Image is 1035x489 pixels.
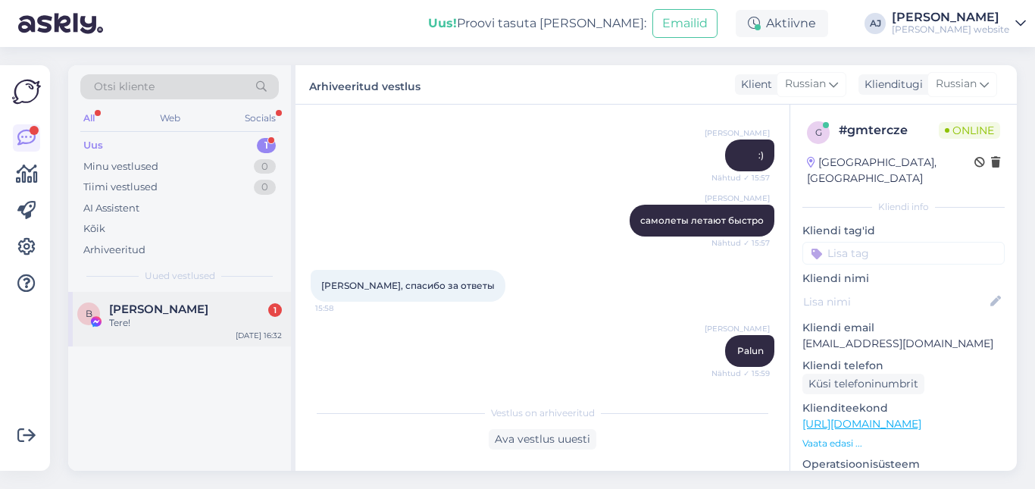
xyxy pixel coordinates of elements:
[858,77,923,92] div: Klienditugi
[737,345,764,356] span: Palun
[758,149,764,161] span: :)
[803,293,987,310] input: Lisa nimi
[640,215,764,226] span: самолеты летают быстро
[815,127,822,138] span: g
[802,320,1005,336] p: Kliendi email
[83,221,105,237] div: Kõik
[83,159,158,174] div: Minu vestlused
[309,74,421,95] label: Arhiveeritud vestlus
[892,11,1009,24] div: [PERSON_NAME]
[939,122,1000,139] span: Online
[736,10,828,37] div: Aktiivne
[652,9,718,38] button: Emailid
[491,406,595,420] span: Vestlus on arhiveeritud
[735,77,772,92] div: Klient
[839,121,939,139] div: # gmtercze
[268,303,282,317] div: 1
[705,127,770,139] span: [PERSON_NAME]
[80,108,98,128] div: All
[892,11,1026,36] a: [PERSON_NAME][PERSON_NAME] website
[711,172,770,183] span: Nähtud ✓ 15:57
[315,302,372,314] span: 15:58
[802,200,1005,214] div: Kliendi info
[83,201,139,216] div: AI Assistent
[802,358,1005,374] p: Kliendi telefon
[109,302,208,316] span: Brit Mesipuu
[802,336,1005,352] p: [EMAIL_ADDRESS][DOMAIN_NAME]
[802,417,921,431] a: [URL][DOMAIN_NAME]
[157,108,183,128] div: Web
[242,108,279,128] div: Socials
[257,138,276,153] div: 1
[428,16,457,30] b: Uus!
[711,237,770,249] span: Nähtud ✓ 15:57
[109,316,282,330] div: Tere!
[12,77,41,106] img: Askly Logo
[802,374,924,394] div: Küsi telefoninumbrit
[802,456,1005,472] p: Operatsioonisüsteem
[807,155,974,187] div: [GEOGRAPHIC_DATA], [GEOGRAPHIC_DATA]
[711,368,770,379] span: Nähtud ✓ 15:59
[802,437,1005,450] p: Vaata edasi ...
[428,14,646,33] div: Proovi tasuta [PERSON_NAME]:
[254,180,276,195] div: 0
[802,400,1005,416] p: Klienditeekond
[321,280,495,291] span: [PERSON_NAME], спасибо за ответы
[865,13,886,34] div: AJ
[785,76,826,92] span: Russian
[802,271,1005,287] p: Kliendi nimi
[936,76,977,92] span: Russian
[83,138,103,153] div: Uus
[145,269,215,283] span: Uued vestlused
[83,180,158,195] div: Tiimi vestlused
[94,79,155,95] span: Otsi kliente
[705,323,770,334] span: [PERSON_NAME]
[86,308,92,319] span: B
[254,159,276,174] div: 0
[489,429,596,450] div: Ava vestlus uuesti
[802,223,1005,239] p: Kliendi tag'id
[236,330,282,341] div: [DATE] 16:32
[892,24,1009,36] div: [PERSON_NAME] website
[83,243,145,258] div: Arhiveeritud
[802,242,1005,265] input: Lisa tag
[705,193,770,204] span: [PERSON_NAME]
